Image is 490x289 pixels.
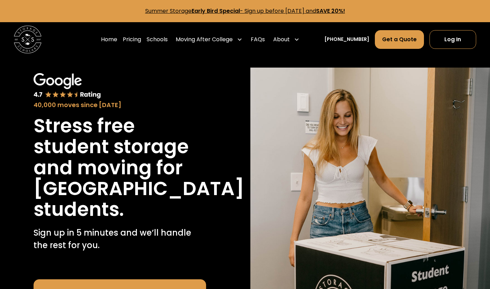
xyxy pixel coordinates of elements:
div: 40,000 moves since [DATE] [34,100,206,110]
strong: SAVE 20%! [316,7,345,15]
a: Get a Quote [375,30,424,49]
a: FAQs [251,30,265,49]
div: About [273,35,290,44]
a: [PHONE_NUMBER] [324,36,369,43]
a: Summer StorageEarly Bird Special- Sign up before [DATE] andSAVE 20%! [145,7,345,15]
a: Home [101,30,117,49]
h1: students. [34,199,124,220]
strong: Early Bird Special [192,7,240,15]
h1: Stress free student storage and moving for [34,115,206,178]
p: Sign up in 5 minutes and we’ll handle the rest for you. [34,227,206,252]
img: Google 4.7 star rating [34,73,101,99]
div: Moving After College [176,35,233,44]
a: Log In [429,30,477,49]
h1: [GEOGRAPHIC_DATA] [34,178,244,199]
a: Pricing [123,30,141,49]
a: Schools [147,30,168,49]
img: Storage Scholars main logo [14,26,41,53]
